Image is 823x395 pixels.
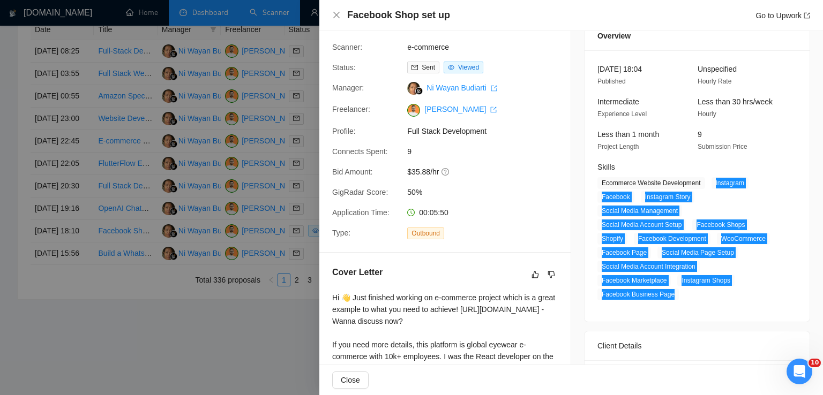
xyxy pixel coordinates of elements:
[529,268,542,281] button: like
[422,64,435,71] span: Sent
[407,104,420,117] img: c1NLmzrk-0pBZjOo1nLSJnOz0itNHKTdmMHAt8VIsLFzaWqqsJDJtcFyV3OYvrqgu3
[597,177,705,189] span: Ecommerce Website Development
[698,78,731,85] span: Hourly Rate
[698,97,773,106] span: Less than 30 hrs/week
[347,9,450,22] h4: Facebook Shop set up
[332,371,369,389] button: Close
[597,205,682,217] span: Social Media Management
[332,127,356,135] span: Profile:
[597,110,647,118] span: Experience Level
[491,85,497,92] span: export
[407,209,415,216] span: clock-circle
[407,166,568,178] span: $35.88/hr
[597,130,659,139] span: Less than 1 month
[332,208,390,217] span: Application Time:
[419,208,448,217] span: 00:05:50
[717,233,770,245] span: WooCommerce
[712,177,749,189] span: Instagram
[448,64,454,71] span: eye
[597,275,671,286] span: Facebook Marketplace
[698,143,747,150] span: Submission Price
[332,168,373,176] span: Bid Amount:
[597,163,615,171] span: Skills
[407,146,568,157] span: 9
[332,105,370,113] span: Freelancer:
[407,186,568,198] span: 50%
[804,12,810,19] span: export
[597,143,639,150] span: Project Length
[809,359,821,367] span: 10
[597,30,631,42] span: Overview
[332,229,350,237] span: Type:
[698,130,702,139] span: 9
[332,43,362,51] span: Scanner:
[332,11,341,20] button: Close
[407,227,444,239] span: Outbound
[407,43,449,51] a: e-commerce
[424,105,497,113] a: [PERSON_NAME] export
[692,219,749,231] span: Facebook Shops
[597,331,797,360] div: Client Details
[634,233,710,245] span: Facebook Development
[332,63,356,72] span: Status:
[332,83,364,92] span: Manager:
[597,261,700,272] span: Social Media Account Integration
[332,266,383,279] h5: Cover Letter
[332,11,341,19] span: close
[490,107,497,113] span: export
[411,64,418,71] span: mail
[341,374,360,386] span: Close
[755,11,810,20] a: Go to Upworkexport
[407,125,568,137] span: Full Stack Development
[597,288,679,300] span: Facebook Business Page
[641,191,695,203] span: Instagram Story
[597,233,627,245] span: Shopify
[657,247,738,259] span: Social Media Page Setup
[698,110,716,118] span: Hourly
[597,247,651,259] span: Facebook Page
[332,147,388,156] span: Connects Spent:
[427,83,497,92] a: Ni Wayan Budiarti export
[597,78,626,85] span: Published
[787,359,812,384] iframe: Intercom live chat
[698,65,737,73] span: Unspecified
[677,275,735,286] span: Instagram Shops
[597,65,642,73] span: [DATE] 18:04
[597,219,686,231] span: Social Media Account Setup
[548,270,555,279] span: dislike
[545,268,558,281] button: dislike
[532,270,539,279] span: like
[597,97,639,106] span: Intermediate
[332,188,388,196] span: GigRadar Score:
[597,191,634,203] span: Facebook
[442,168,450,176] span: question-circle
[458,64,479,71] span: Viewed
[415,87,423,95] img: gigradar-bm.png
